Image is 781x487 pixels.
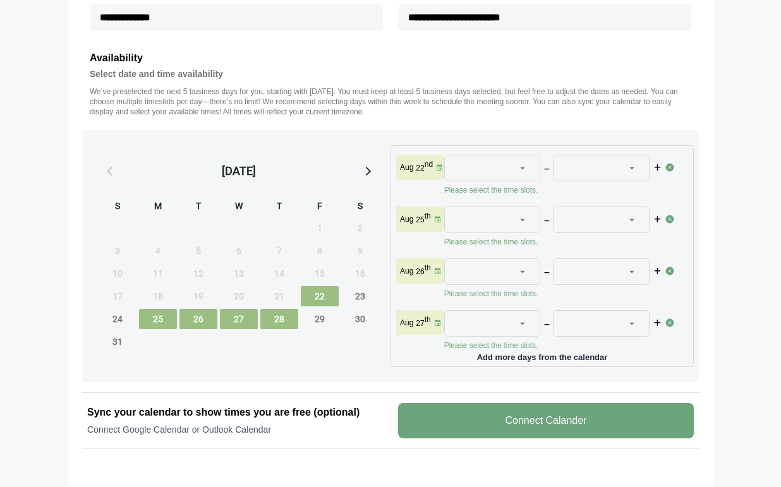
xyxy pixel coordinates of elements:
p: Please select the time slots. [444,185,665,195]
strong: 25 [416,215,424,224]
p: Connect Google Calendar or Outlook Calendar [87,423,383,436]
div: S [341,199,379,215]
span: Friday, August 29, 2025 [301,309,339,329]
span: Saturday, August 23, 2025 [341,286,379,306]
span: Tuesday, August 19, 2025 [179,286,217,306]
div: S [99,199,136,215]
span: Sunday, August 10, 2025 [99,263,136,284]
span: Sunday, August 3, 2025 [99,241,136,261]
p: Please select the time slots. [444,340,665,351]
strong: 27 [416,319,424,328]
div: [DATE] [222,162,256,180]
span: Wednesday, August 27, 2025 [220,309,258,329]
div: M [139,199,177,215]
span: Monday, August 18, 2025 [139,286,177,306]
sup: th [425,263,431,272]
span: Wednesday, August 13, 2025 [220,263,258,284]
sup: nd [425,160,433,169]
div: W [220,199,258,215]
p: Please select the time slots. [444,237,665,247]
h3: Availability [90,50,691,66]
p: Please select the time slots. [444,289,665,299]
span: Friday, August 1, 2025 [301,218,339,238]
span: Monday, August 25, 2025 [139,309,177,329]
span: Wednesday, August 6, 2025 [220,241,258,261]
div: T [179,199,217,215]
span: Sunday, August 31, 2025 [99,332,136,352]
span: Friday, August 8, 2025 [301,241,339,261]
span: Sunday, August 17, 2025 [99,286,136,306]
h2: Sync your calendar to show times you are free (optional) [87,405,383,420]
span: Sunday, August 24, 2025 [99,309,136,329]
div: F [301,199,339,215]
v-button: Connect Calander [398,403,694,438]
div: T [260,199,298,215]
span: Thursday, August 14, 2025 [260,263,298,284]
span: Wednesday, August 20, 2025 [220,286,258,306]
span: Thursday, August 7, 2025 [260,241,298,261]
span: Monday, August 4, 2025 [139,241,177,261]
span: Saturday, August 9, 2025 [341,241,379,261]
p: Aug [400,266,413,276]
p: We’ve preselected the next 5 business days for you, starting with [DATE]. You must keep at least ... [90,87,691,117]
strong: 22 [416,164,424,172]
p: Aug [400,318,413,328]
p: Aug [400,162,413,172]
p: Add more days from the calendar [396,348,688,361]
span: Saturday, August 30, 2025 [341,309,379,329]
span: Saturday, August 16, 2025 [341,263,379,284]
span: Tuesday, August 5, 2025 [179,241,217,261]
span: Thursday, August 21, 2025 [260,286,298,306]
h4: Select date and time availability [90,66,691,81]
strong: 26 [416,267,424,276]
span: Tuesday, August 12, 2025 [179,263,217,284]
sup: th [425,315,431,324]
span: Monday, August 11, 2025 [139,263,177,284]
span: Friday, August 22, 2025 [301,286,339,306]
span: Thursday, August 28, 2025 [260,309,298,329]
p: Aug [400,214,413,224]
span: Friday, August 15, 2025 [301,263,339,284]
span: Tuesday, August 26, 2025 [179,309,217,329]
span: Saturday, August 2, 2025 [341,218,379,238]
sup: th [425,212,431,220]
